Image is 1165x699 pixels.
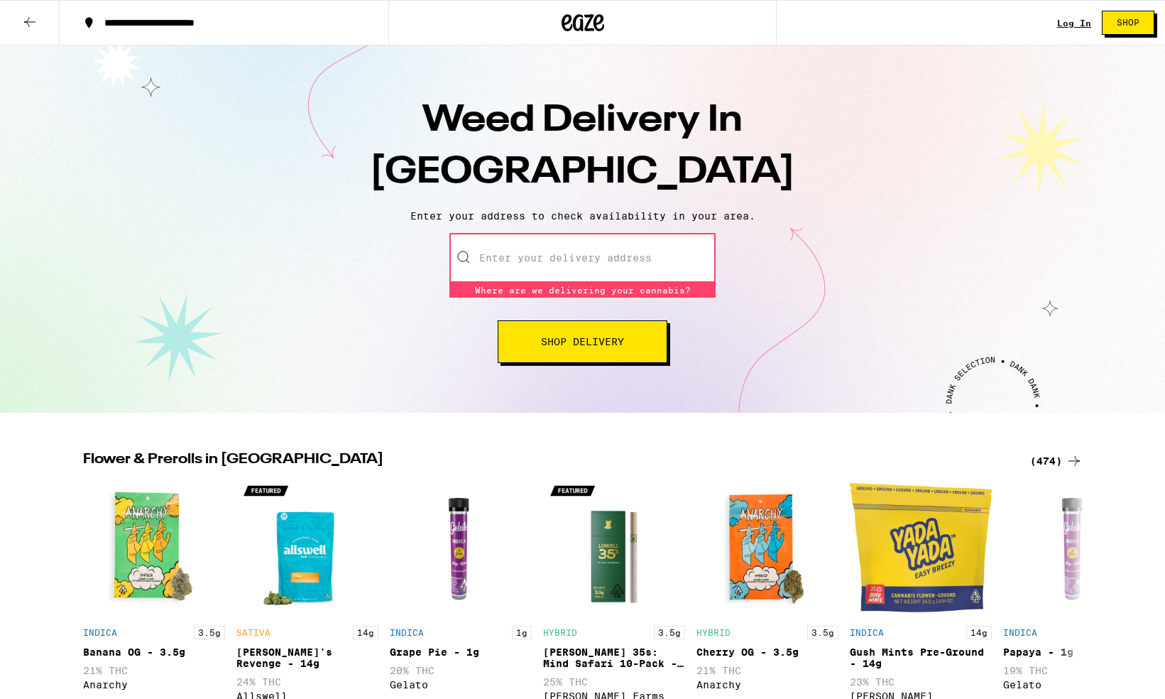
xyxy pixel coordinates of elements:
[390,477,532,619] img: Gelato - Grape Pie - 1g
[83,453,1013,470] h2: Flower & Prerolls in [GEOGRAPHIC_DATA]
[449,233,716,283] input: Enter your delivery address
[696,665,838,676] p: 21% THC
[1003,679,1145,690] div: Gelato
[83,646,225,658] div: Banana OG - 3.5g
[353,626,378,639] p: 14g
[194,626,225,639] p: 3.5g
[1117,18,1139,27] span: Shop
[1057,18,1091,28] div: Log In
[83,679,225,690] div: Anarchy
[1003,646,1145,658] div: Papaya - 1g
[83,477,225,619] img: Anarchy - Banana OG - 3.5g
[449,283,716,298] div: Where are we delivering your cannabis?
[696,646,838,658] div: Cherry OG - 3.5g
[236,676,378,688] p: 24% THC
[543,477,685,619] img: Lowell Farms - Lowell 35s: Mind Safari 10-Pack - 3.5g
[543,628,577,637] p: HYBRID
[334,95,831,199] h1: Weed Delivery In
[850,477,992,619] img: Yada Yada - Gush Mints Pre-Ground - 14g
[1030,453,1083,470] a: (474)
[83,628,117,637] p: INDICA
[850,628,884,637] p: INDICA
[696,679,838,690] div: Anarchy
[1003,477,1145,619] img: Gelato - Papaya - 1g
[390,679,532,690] div: Gelato
[370,154,795,191] span: [GEOGRAPHIC_DATA]
[696,628,731,637] p: HYBRID
[83,665,225,676] p: 21% THC
[850,676,992,688] p: 23% THC
[14,210,1151,222] p: Enter your address to check availability in your area.
[1003,665,1145,676] p: 19% THC
[850,646,992,669] div: Gush Mints Pre-Ground - 14g
[1102,11,1154,35] button: Shop
[654,626,685,639] p: 3.5g
[541,337,624,347] span: Shop Delivery
[966,626,992,639] p: 14g
[543,646,685,669] div: [PERSON_NAME] 35s: Mind Safari 10-Pack - 3.5g
[390,628,424,637] p: INDICA
[390,665,532,676] p: 20% THC
[807,626,838,639] p: 3.5g
[236,477,378,619] img: Allswell - Jack's Revenge - 14g
[543,676,685,688] p: 25% THC
[696,477,838,619] img: Anarchy - Cherry OG - 3.5g
[498,320,667,363] button: Shop Delivery
[512,626,532,639] p: 1g
[236,628,270,637] p: SATIVA
[236,646,378,669] div: [PERSON_NAME]'s Revenge - 14g
[390,646,532,658] div: Grape Pie - 1g
[1003,628,1037,637] p: INDICA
